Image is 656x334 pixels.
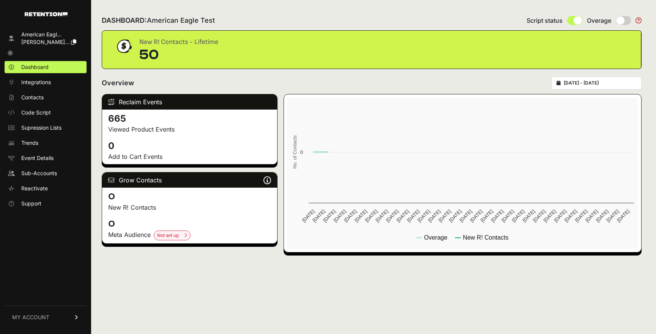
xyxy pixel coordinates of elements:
text: [DATE] [385,209,400,223]
text: [DATE] [416,209,431,223]
text: [DATE] [490,209,505,223]
text: [DATE] [606,209,620,223]
span: Trends [21,139,38,147]
p: New R! Contacts [108,203,271,212]
div: Meta Audience [108,230,271,240]
h2: DASHBOARD: [102,15,215,26]
h4: 0 [108,140,271,152]
span: Script status [527,16,563,25]
span: Reactivate [21,185,48,192]
a: Integrations [5,76,87,88]
text: [DATE] [322,209,337,223]
span: Sub-Accounts [21,169,57,177]
text: [DATE] [500,209,515,223]
a: Contacts [5,91,87,103]
text: [DATE] [522,209,536,223]
text: [DATE] [479,209,494,223]
text: [DATE] [616,209,631,223]
span: Overage [587,16,611,25]
a: Reactivate [5,182,87,194]
text: [DATE] [396,209,410,223]
text: [DATE] [406,209,421,223]
text: [DATE] [584,209,599,223]
span: Event Details [21,154,54,162]
span: MY ACCOUNT [12,314,49,321]
text: [DATE] [353,209,368,223]
span: Integrations [21,78,51,86]
text: [DATE] [459,209,473,223]
span: [PERSON_NAME]... [21,39,69,45]
div: New R! Contacts - Lifetime [139,37,218,47]
div: 50 [139,47,218,63]
span: Contacts [21,94,44,101]
img: dollar-coin-05c43ed7efb7bc0c12610022525b4bbbb207c7efeef5aecc26f025e68dcafac9.png [114,37,133,56]
text: [DATE] [532,209,547,223]
text: [DATE] [437,209,452,223]
h4: 0 [108,218,271,230]
span: Code Script [21,109,51,116]
img: Retention.com [25,12,68,16]
a: Trends [5,137,87,149]
text: [DATE] [343,209,358,223]
p: Add to Cart Events [108,152,271,161]
span: American Eagle Test [147,16,215,24]
text: [DATE] [574,209,589,223]
text: [DATE] [553,209,568,223]
text: New R! Contacts [463,234,509,241]
h2: Overview [102,78,134,88]
text: 0 [300,149,303,155]
div: Grow Contacts [102,172,277,188]
text: [DATE] [301,209,316,223]
span: Support [21,200,41,207]
h4: 665 [108,113,271,125]
text: [DATE] [427,209,442,223]
p: Viewed Product Events [108,125,271,134]
text: [DATE] [595,209,610,223]
text: [DATE] [375,209,389,223]
a: MY ACCOUNT [5,306,87,329]
a: American Eagl... [PERSON_NAME]... [5,28,87,48]
span: Dashboard [21,63,49,71]
a: Support [5,198,87,210]
text: [DATE] [469,209,484,223]
text: [DATE] [448,209,463,223]
text: [DATE] [563,209,578,223]
a: Event Details [5,152,87,164]
text: [DATE] [542,209,557,223]
text: [DATE] [364,209,379,223]
text: [DATE] [511,209,526,223]
a: Sub-Accounts [5,167,87,179]
div: American Eagl... [21,31,76,38]
a: Supression Lists [5,122,87,134]
a: Dashboard [5,61,87,73]
h4: 0 [108,191,271,203]
text: [DATE] [333,209,347,223]
span: Supression Lists [21,124,61,132]
div: Reclaim Events [102,94,277,110]
text: Overage [424,234,447,241]
text: No. of Contacts [292,135,298,169]
text: [DATE] [312,209,326,223]
a: Code Script [5,107,87,119]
